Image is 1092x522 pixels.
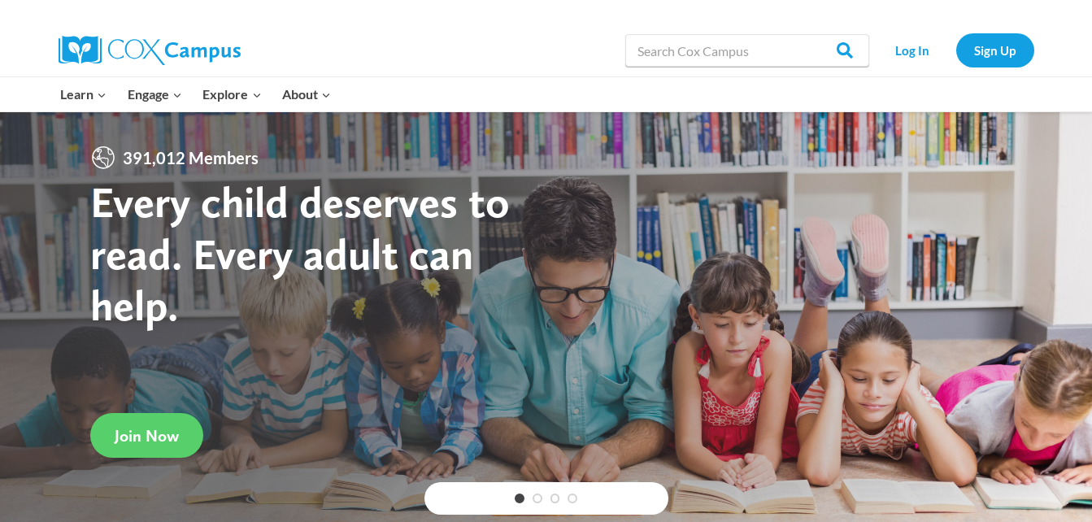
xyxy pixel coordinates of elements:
a: Log In [877,33,948,67]
a: 4 [568,494,577,503]
a: 2 [533,494,542,503]
span: About [282,84,331,105]
span: Engage [128,84,182,105]
span: Join Now [115,426,179,446]
a: 1 [515,494,524,503]
span: Explore [202,84,261,105]
input: Search Cox Campus [625,34,869,67]
nav: Secondary Navigation [877,33,1034,67]
strong: Every child deserves to read. Every adult can help. [90,176,510,331]
img: Cox Campus [59,36,241,65]
span: Learn [60,84,107,105]
a: Sign Up [956,33,1034,67]
a: Join Now [90,413,203,458]
nav: Primary Navigation [50,77,342,111]
span: 391,012 Members [116,145,265,171]
a: 3 [550,494,560,503]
